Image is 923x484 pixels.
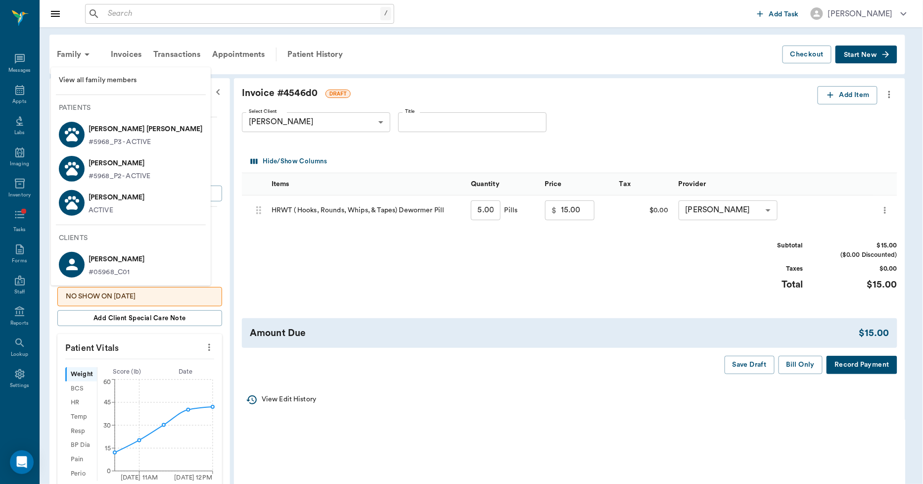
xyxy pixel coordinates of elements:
[89,171,150,182] p: #5968_P2 - ACTIVE
[51,117,211,151] a: [PERSON_NAME] [PERSON_NAME]#5968_P3 - ACTIVE
[51,247,211,282] a: [PERSON_NAME]#05968_C01
[51,151,211,186] a: [PERSON_NAME]#5968_P2 - ACTIVE
[51,71,211,90] a: View all family members
[89,155,150,171] p: [PERSON_NAME]
[89,190,145,205] p: [PERSON_NAME]
[10,450,34,474] div: Open Intercom Messenger
[89,137,151,147] p: #5968_P3 - ACTIVE
[89,205,113,216] p: ACTIVE
[51,186,211,220] a: [PERSON_NAME] ACTIVE
[59,103,211,113] p: Patients
[59,233,211,243] p: Clients
[89,267,145,278] p: #05968_C01
[89,121,203,137] p: [PERSON_NAME] [PERSON_NAME]
[89,251,145,267] p: [PERSON_NAME]
[59,75,203,86] span: View all family members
